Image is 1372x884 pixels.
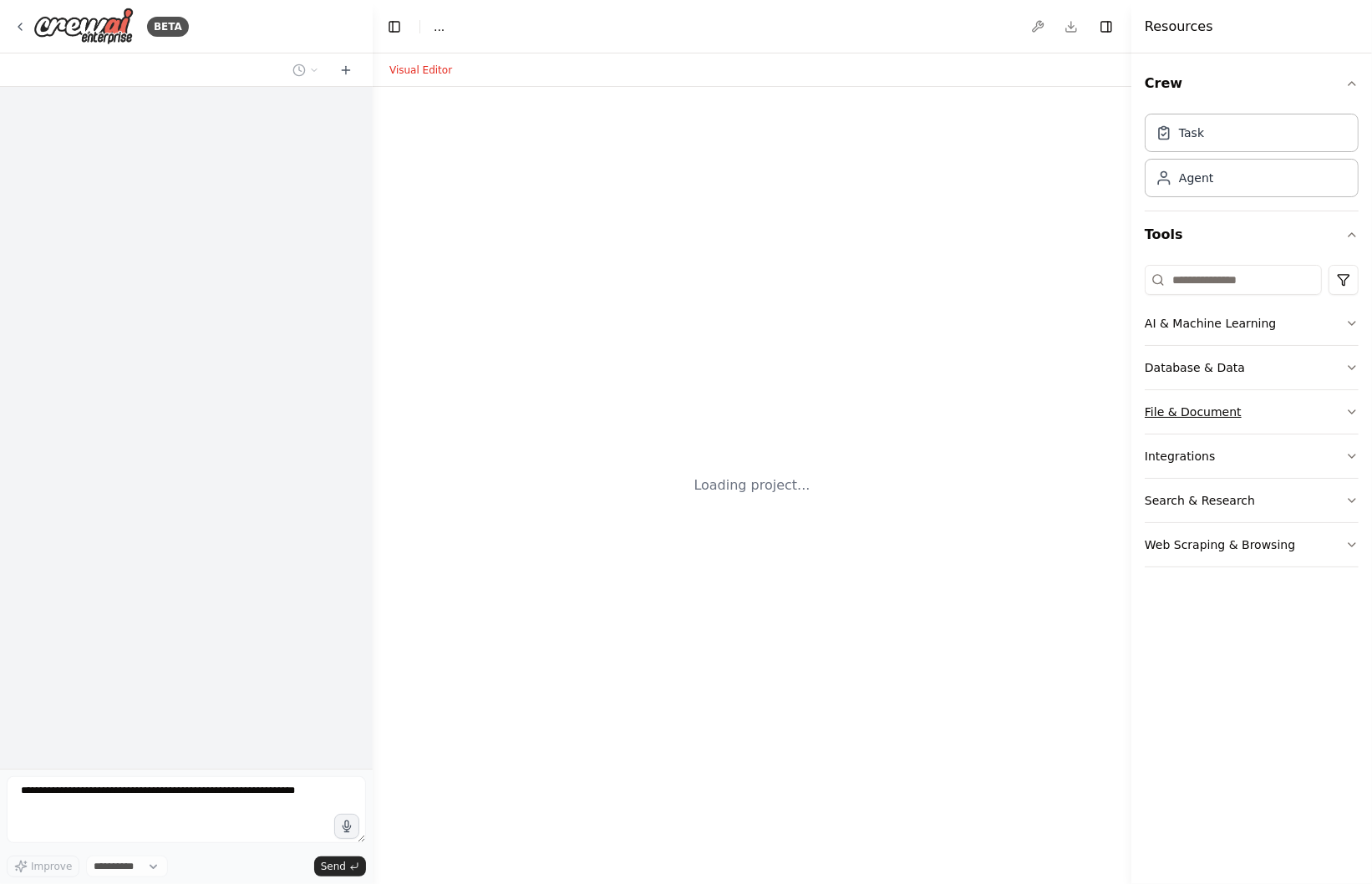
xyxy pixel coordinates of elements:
[694,475,810,495] div: Loading project...
[1145,434,1359,478] button: Integrations
[1145,211,1359,258] button: Tools
[321,860,346,873] span: Send
[31,860,72,873] span: Improve
[434,18,445,35] nav: breadcrumb
[333,60,359,80] button: Start a new chat
[1145,523,1359,566] button: Web Scraping & Browsing
[314,856,366,876] button: Send
[1145,479,1359,522] button: Search & Research
[1145,346,1359,389] button: Database & Data
[383,15,406,38] button: Hide left sidebar
[434,18,445,35] span: ...
[1179,124,1204,141] div: Task
[1145,107,1359,211] div: Crew
[147,17,189,37] div: BETA
[1095,15,1118,38] button: Hide right sidebar
[1145,60,1359,107] button: Crew
[1145,258,1359,581] div: Tools
[1179,170,1213,186] div: Agent
[33,8,134,45] img: Logo
[334,814,359,839] button: Click to speak your automation idea
[1145,17,1213,37] h4: Resources
[1145,390,1359,434] button: File & Document
[1145,302,1359,345] button: AI & Machine Learning
[379,60,462,80] button: Visual Editor
[286,60,326,80] button: Switch to previous chat
[7,856,79,877] button: Improve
